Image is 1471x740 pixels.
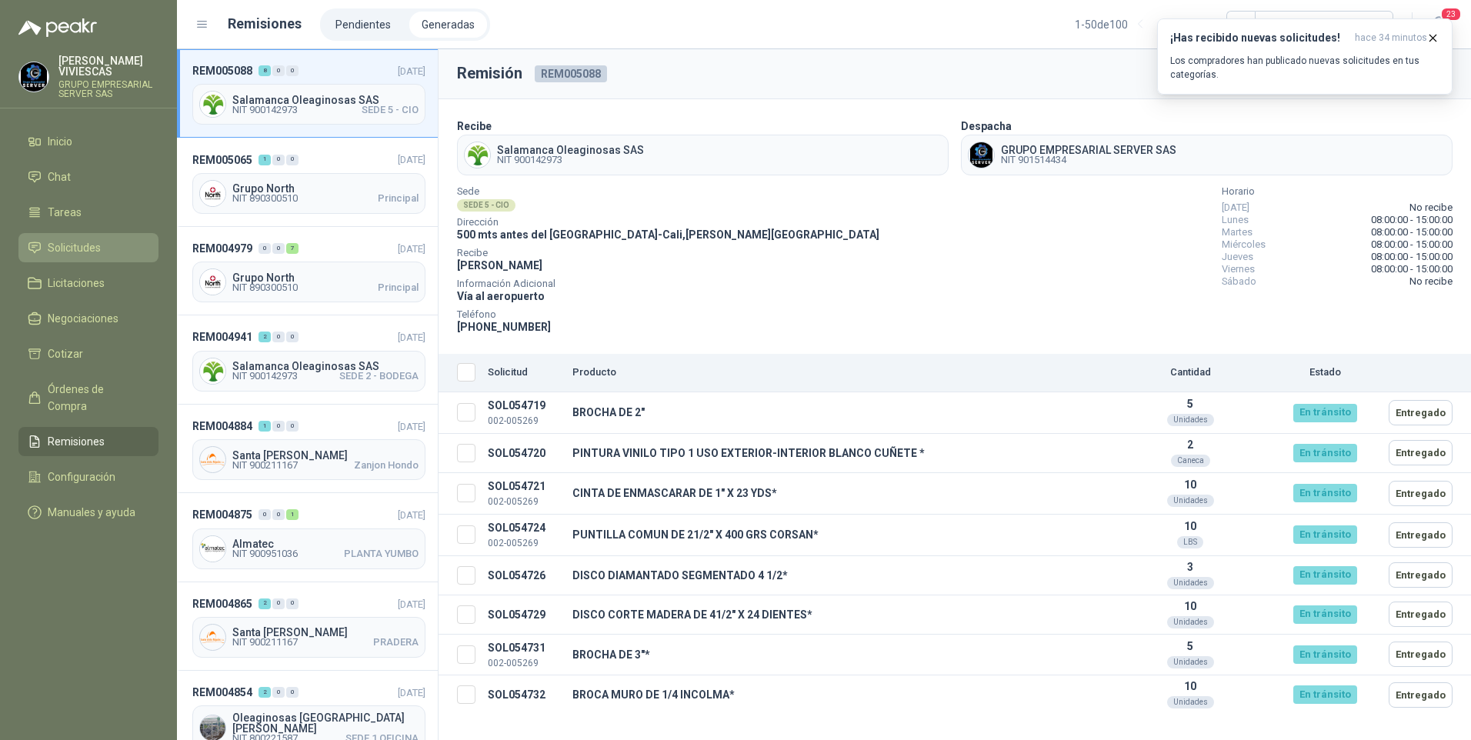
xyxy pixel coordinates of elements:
a: REM004875001[DATE] Company LogoAlmatecNIT 900951036PLANTA YUMBO [177,493,438,582]
a: REM004979007[DATE] Company LogoGrupo NorthNIT 890300510Principal [177,227,438,315]
span: REM004941 [192,328,252,345]
span: REM004865 [192,595,252,612]
td: BROCHA DE 2" [566,392,1113,434]
div: 0 [272,687,285,698]
span: SEDE 2 - BODEGA [339,372,419,381]
span: Inicio [48,133,72,150]
div: 1 [259,421,271,432]
img: Company Logo [19,62,48,92]
div: 8 [259,65,271,76]
td: En tránsito [1267,595,1383,634]
a: REM005088800[DATE] Company LogoSalamanca Oleaginosas SASNIT 900142973SEDE 5 - CIO [177,49,438,138]
img: Company Logo [200,536,225,562]
div: Unidades [1167,656,1214,668]
span: Solicitudes [48,239,101,256]
span: Salamanca Oleaginosas SAS [232,95,419,105]
div: En tránsito [1293,605,1357,624]
span: REM005088 [192,62,252,79]
td: PUNTILLA COMUN DE 21/2" X 400 GRS CORSAN* [566,514,1113,555]
p: 002-005269 [488,536,560,551]
span: Teléfono [457,311,879,318]
button: 23 [1425,11,1453,38]
div: 0 [272,155,285,165]
a: Generadas [409,12,487,38]
h3: ¡Has recibido nuevas solicitudes! [1170,32,1349,45]
span: hace 34 minutos [1355,32,1427,45]
div: 0 [259,243,271,254]
td: En tránsito [1267,514,1383,555]
span: Miércoles [1222,238,1266,251]
a: Órdenes de Compra [18,375,158,421]
span: NIT 890300510 [232,194,298,203]
div: 0 [272,421,285,432]
span: Principal [378,283,419,292]
div: En tránsito [1293,685,1357,704]
td: PINTURA VINILO TIPO 1 USO EXTERIOR-INTERIOR BLANCO CUÑETE * [566,433,1113,472]
span: 08:00:00 - 15:00:00 [1371,214,1453,226]
span: Santa [PERSON_NAME] [232,627,419,638]
h1: Remisiones [228,13,302,35]
span: [DATE] [398,65,425,77]
td: En tránsito [1267,634,1383,675]
a: Inicio [18,127,158,156]
img: Company Logo [200,92,225,117]
div: 7 [286,243,299,254]
a: REM004884100[DATE] Company LogoSanta [PERSON_NAME]NIT 900211167Zanjon Hondo [177,405,438,493]
td: CINTA DE ENMASCARAR DE 1" X 23 YDS* [566,472,1113,514]
span: No recibe [1409,202,1453,214]
td: DISCO CORTE MADERA DE 41/2" X 24 DIENTES* [566,595,1113,634]
button: ¡Has recibido nuevas solicitudes!hace 34 minutos Los compradores han publicado nuevas solicitudes... [1157,18,1453,95]
span: NIT 900211167 [232,638,298,647]
span: 500 mts antes del [GEOGRAPHIC_DATA] - Cali , [PERSON_NAME][GEOGRAPHIC_DATA] [457,228,879,241]
span: REM004979 [192,240,252,257]
div: 0 [272,243,285,254]
button: Entregado [1389,562,1453,588]
div: Unidades [1167,414,1214,426]
td: BROCA MURO DE 1/4 INCOLMA* [566,675,1113,715]
a: Negociaciones [18,304,158,333]
span: Órdenes de Compra [48,381,144,415]
span: Sábado [1222,275,1256,288]
p: 10 [1119,680,1261,692]
td: SOL054732 [482,675,566,715]
p: 002-005269 [488,656,560,671]
span: Chat [48,168,71,185]
span: [DATE] [398,154,425,165]
td: SOL054731 [482,634,566,675]
span: 08:00:00 - 15:00:00 [1371,251,1453,263]
span: [DATE] [1222,202,1249,214]
td: En tránsito [1267,392,1383,434]
div: 0 [272,598,285,609]
span: REM004854 [192,684,252,701]
b: Despacha [961,120,1012,132]
span: [DATE] [398,421,425,432]
p: Los compradores han publicado nuevas solicitudes en tus categorías. [1170,54,1439,82]
div: Caneca [1171,455,1210,467]
div: 2 [259,598,271,609]
span: Dirección [457,218,879,226]
a: Solicitudes [18,233,158,262]
span: Sede [457,188,879,195]
span: 23 [1440,7,1462,22]
button: Entregado [1389,602,1453,627]
th: Estado [1267,354,1383,392]
span: NIT 900951036 [232,549,298,558]
div: En tránsito [1293,525,1357,544]
span: Martes [1222,226,1253,238]
p: 5 [1119,398,1261,410]
div: 0 [286,421,299,432]
p: 3 [1119,561,1261,573]
div: 1 [259,155,271,165]
button: Entregado [1389,481,1453,506]
div: SEDE 5 - CIO [457,199,515,212]
td: En tránsito [1267,433,1383,472]
div: 1 - 50 de 100 [1075,12,1177,37]
a: Configuración [18,462,158,492]
img: Company Logo [200,625,225,650]
td: SOL054729 [482,595,566,634]
span: REM004884 [192,418,252,435]
p: 10 [1119,478,1261,491]
td: SOL054721 [482,472,566,514]
div: En tránsito [1293,444,1357,462]
td: En tránsito [1267,675,1383,715]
